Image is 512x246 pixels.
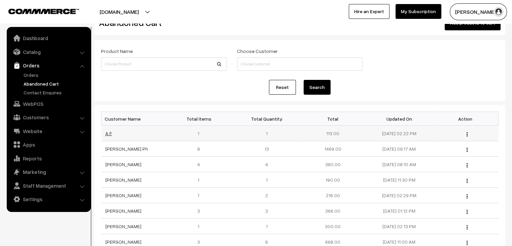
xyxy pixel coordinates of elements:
a: [PERSON_NAME] [105,177,141,183]
input: Choose Customer [237,57,363,71]
td: 13 [234,141,300,157]
label: Choose Customer [237,48,278,55]
div: v 4.0.25 [19,11,33,16]
img: COMMMERCE [8,9,79,14]
td: 360.00 [300,157,366,172]
td: 2 [234,188,300,203]
a: Reports [8,152,89,164]
td: [DATE] 11:30 PM [366,172,432,188]
td: 8 [167,141,234,157]
div: Domain: [DOMAIN_NAME] [18,18,74,23]
button: [PERSON_NAME]… [450,3,507,20]
img: Menu [467,163,468,167]
img: logo_orange.svg [11,11,16,16]
img: Menu [467,132,468,136]
td: 1 [167,219,234,234]
a: Staff Management [8,180,89,192]
div: Domain Overview [26,40,60,44]
td: 1 [167,126,234,141]
a: Marketing [8,166,89,178]
td: 1 [167,172,234,188]
a: A F [105,130,112,136]
button: [DOMAIN_NAME] [76,3,162,20]
td: 190.00 [300,172,366,188]
th: Total Items [167,112,234,126]
img: tab_domain_overview_orange.svg [18,39,24,44]
a: [PERSON_NAME] [105,208,141,214]
td: [DATE] 08:10 AM [366,157,432,172]
a: [PERSON_NAME] [105,192,141,198]
img: Menu [467,194,468,198]
a: Reset [269,80,296,95]
th: Customer Name [101,112,168,126]
th: Total Quantity [234,112,300,126]
img: Menu [467,210,468,214]
a: My Subscription [396,4,441,19]
td: [DATE] 02:22 PM [366,126,432,141]
a: [PERSON_NAME] [105,223,141,229]
a: WebPOS [8,98,89,110]
img: Menu [467,179,468,183]
td: 216.00 [300,188,366,203]
a: [PERSON_NAME] [105,239,141,245]
td: 366.00 [300,203,366,219]
th: Updated On [366,112,432,126]
td: 4 [234,157,300,172]
td: [DATE] 02:13 PM [366,219,432,234]
img: Menu [467,241,468,245]
td: 113.00 [300,126,366,141]
td: 4 [167,157,234,172]
a: Settings [8,193,89,205]
label: Product Name [101,48,133,55]
th: Action [432,112,499,126]
a: Customers [8,111,89,123]
td: [DATE] 09:17 AM [366,141,432,157]
td: 1469.00 [300,141,366,157]
input: Choose Product [101,57,227,71]
a: COMMMERCE [8,7,67,15]
a: Orders [22,71,89,79]
img: tab_keywords_by_traffic_grey.svg [67,39,72,44]
td: 3 [234,203,300,219]
td: 3 [167,203,234,219]
img: user [493,7,504,17]
a: Hire an Expert [349,4,389,19]
a: Contact Enquires [22,89,89,96]
a: Orders [8,59,89,71]
img: Menu [467,148,468,152]
td: 1 [167,188,234,203]
td: 1 [234,126,300,141]
th: Total [300,112,366,126]
a: Catalog [8,46,89,58]
a: [PERSON_NAME] Ph [105,146,148,152]
td: [DATE] 01:12 PM [366,203,432,219]
td: 1 [234,172,300,188]
td: 300.00 [300,219,366,234]
a: Abandoned Cart [22,80,89,87]
a: Dashboard [8,32,89,44]
td: [DATE] 02:29 PM [366,188,432,203]
td: 1 [234,219,300,234]
button: Search [304,80,331,95]
a: Website [8,125,89,137]
img: website_grey.svg [11,18,16,23]
a: Apps [8,139,89,151]
a: [PERSON_NAME] [105,161,141,167]
div: Keywords by Traffic [74,40,113,44]
img: Menu [467,225,468,229]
